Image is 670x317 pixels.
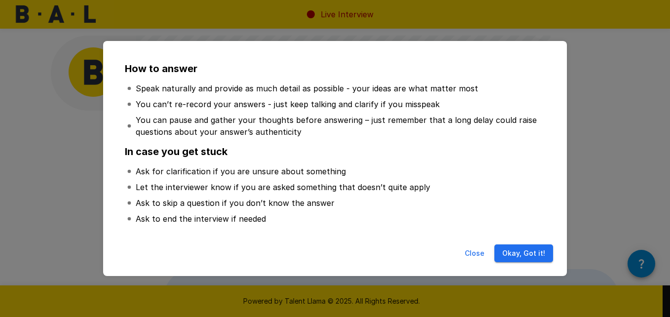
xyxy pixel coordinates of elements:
[136,165,346,177] p: Ask for clarification if you are unsure about something
[136,197,335,209] p: Ask to skip a question if you don’t know the answer
[136,82,478,94] p: Speak naturally and provide as much detail as possible - your ideas are what matter most
[136,181,430,193] p: Let the interviewer know if you are asked something that doesn’t quite apply
[459,244,490,263] button: Close
[136,98,440,110] p: You can’t re-record your answers - just keep talking and clarify if you misspeak
[136,213,266,225] p: Ask to end the interview if needed
[125,63,197,75] b: How to answer
[494,244,553,263] button: Okay, Got it!
[136,114,543,138] p: You can pause and gather your thoughts before answering – just remember that a long delay could r...
[125,146,227,158] b: In case you get stuck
